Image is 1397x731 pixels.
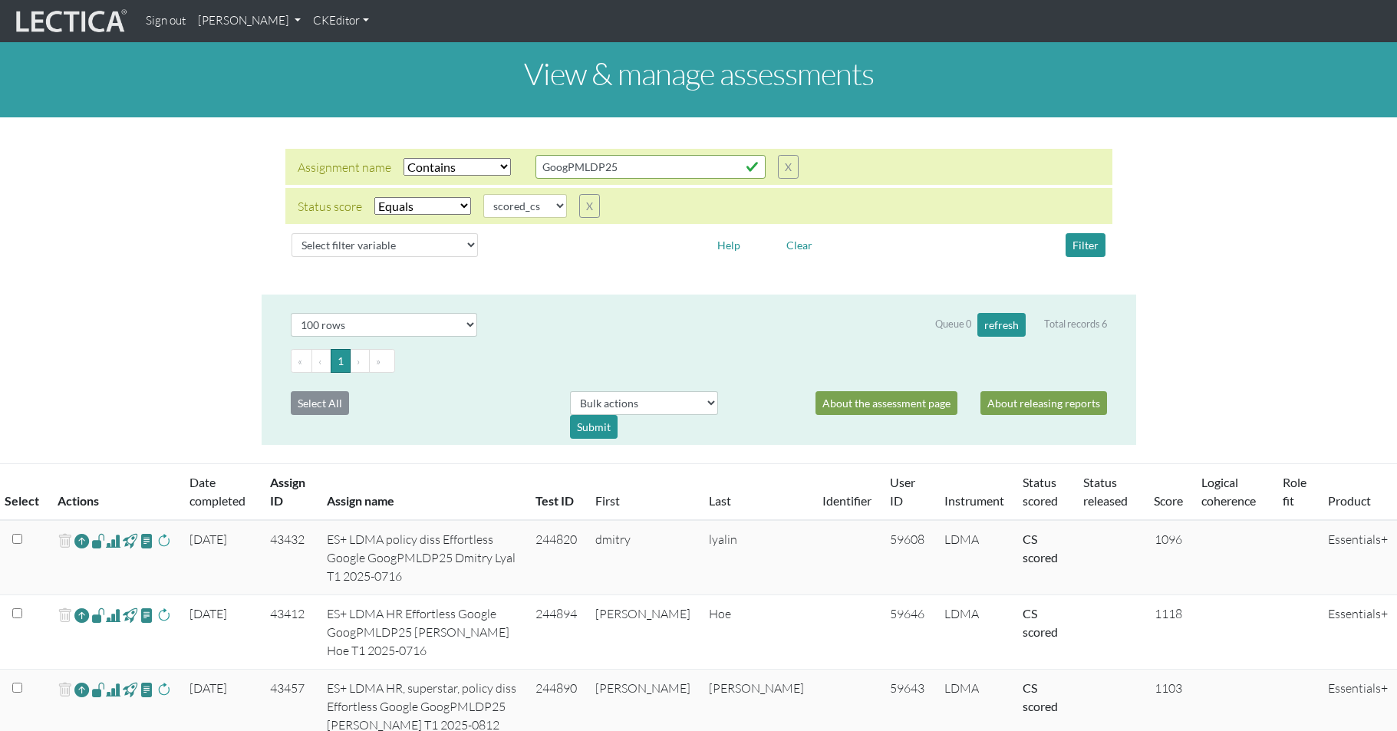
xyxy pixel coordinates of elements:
span: delete [58,679,72,701]
span: Analyst score [106,606,120,624]
td: 59608 [881,520,935,595]
a: Completed = assessment has been completed; CS scored = assessment has been CLAS scored; LS scored... [1023,606,1058,639]
button: Select All [291,391,349,415]
a: Status released [1083,475,1128,508]
a: Last [709,493,731,508]
th: Assign ID [261,464,318,521]
td: lyalin [700,520,813,595]
span: rescore [157,680,171,699]
a: Completed = assessment has been completed; CS scored = assessment has been CLAS scored; LS scored... [1023,680,1058,713]
span: Analyst score [106,680,120,699]
td: [PERSON_NAME] [586,595,700,670]
a: Reopen [74,604,89,627]
td: [DATE] [180,520,261,595]
th: Test ID [526,464,586,521]
span: view [123,532,137,549]
span: view [123,680,137,698]
div: Submit [570,415,618,439]
span: Analyst score [106,532,120,550]
td: ES+ LDMA HR Effortless Google GoogPMLDP25 [PERSON_NAME] Hoe T1 2025-0716 [318,595,526,670]
div: Status score [298,197,362,216]
a: Product [1328,493,1371,508]
a: CKEditor [307,6,375,36]
td: [DATE] [180,595,261,670]
th: Assign name [318,464,526,521]
img: lecticalive [12,7,127,36]
a: User ID [890,475,915,508]
td: 59646 [881,595,935,670]
td: 43412 [261,595,318,670]
span: view [140,680,154,698]
td: LDMA [935,595,1013,670]
a: Role fit [1283,475,1306,508]
a: About releasing reports [980,391,1107,415]
td: Essentials+ [1319,595,1397,670]
span: view [91,532,106,549]
td: dmitry [586,520,700,595]
span: 1103 [1155,680,1182,696]
span: view [91,680,106,698]
button: Help [710,233,747,257]
span: view [123,606,137,624]
div: Queue 0 Total records 6 [935,313,1107,337]
button: Filter [1066,233,1105,257]
a: Logical coherence [1201,475,1256,508]
div: Assignment name [298,158,391,176]
th: Actions [48,464,180,521]
ul: Pagination [291,349,1107,373]
span: 1118 [1155,606,1182,621]
a: Status scored [1023,475,1058,508]
button: X [778,155,799,179]
span: view [91,606,106,624]
span: rescore [157,532,171,550]
button: X [579,194,600,218]
td: 43432 [261,520,318,595]
button: refresh [977,313,1026,337]
a: [PERSON_NAME] [192,6,307,36]
span: delete [58,604,72,627]
span: 1096 [1155,532,1182,547]
a: Instrument [944,493,1004,508]
a: Help [710,236,747,251]
a: Sign out [140,6,192,36]
span: delete [58,530,72,552]
a: Reopen [74,679,89,701]
a: Reopen [74,530,89,552]
a: Identifier [822,493,871,508]
span: rescore [157,606,171,624]
button: Go to page 1 [331,349,351,373]
a: Completed = assessment has been completed; CS scored = assessment has been CLAS scored; LS scored... [1023,532,1058,565]
td: LDMA [935,520,1013,595]
span: view [140,606,154,624]
a: Score [1154,493,1183,508]
td: Essentials+ [1319,520,1397,595]
td: Hoe [700,595,813,670]
span: view [140,532,154,549]
a: Date completed [189,475,245,508]
button: Clear [779,233,819,257]
a: About the assessment page [815,391,957,415]
a: First [595,493,620,508]
td: ES+ LDMA policy diss Effortless Google GoogPMLDP25 Dmitry Lyal T1 2025-0716 [318,520,526,595]
td: 244894 [526,595,586,670]
td: 244820 [526,520,586,595]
